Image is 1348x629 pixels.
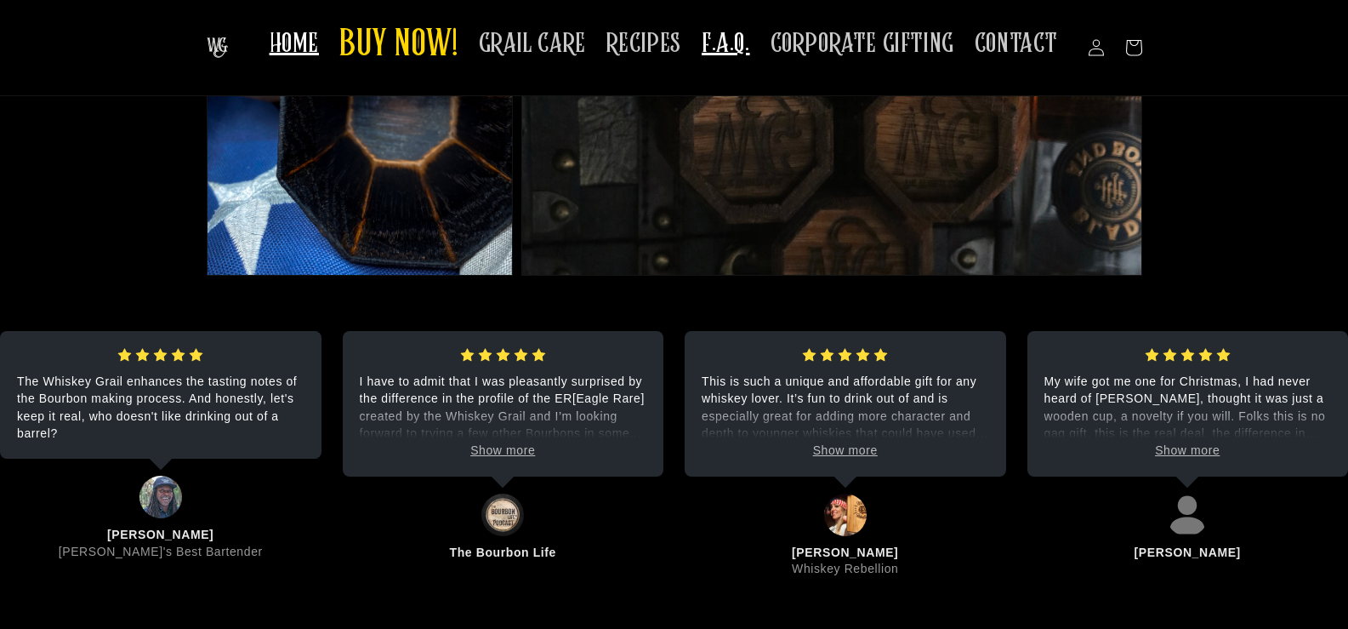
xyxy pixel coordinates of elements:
[702,373,989,442] p: This is such a unique and affordable gift for any whiskey lover. It’s fun to drink out of and is ...
[479,27,586,60] span: GRAIL CARE
[1135,545,1241,562] p: [PERSON_NAME]
[760,17,964,71] a: CORPORATE GIFTING
[360,373,647,442] p: I have to admit that I was pleasantly surprised by the difference in the profile of the ER[Eagle ...
[596,17,691,71] a: RECIPES
[107,527,213,544] p: [PERSON_NAME]
[606,27,681,60] span: RECIPES
[481,494,524,536] img: The Bourbon Life_image
[17,373,304,442] p: The Whiskey Grail enhances the tasting notes of the Bourbon making process. And honestly, let's k...
[139,476,182,518] img: Sidney Lance _image
[329,12,469,79] a: BUY NOW!
[702,27,750,60] span: F.A.Q.
[824,494,867,536] img: Nichole_image
[270,27,319,60] span: HOME
[470,443,535,457] span: Show more
[207,37,228,58] img: The Whiskey Grail
[59,544,263,561] p: [PERSON_NAME]'s Best Bartender
[792,545,898,562] p: [PERSON_NAME]
[469,17,596,71] a: GRAIL CARE
[1044,373,1332,442] p: My wife got me one for Christmas, I had never heard of [PERSON_NAME], thought it was just a woode...
[771,27,954,60] span: CORPORATE GIFTING
[964,17,1068,71] a: CONTACT
[1155,443,1220,457] span: Show more
[813,443,878,457] span: Show more
[792,561,898,578] p: Whiskey Rebellion
[339,22,458,69] span: BUY NOW!
[259,17,329,71] a: HOME
[691,17,760,71] a: F.A.Q.
[975,27,1058,60] span: CONTACT
[450,545,556,562] p: The Bourbon Life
